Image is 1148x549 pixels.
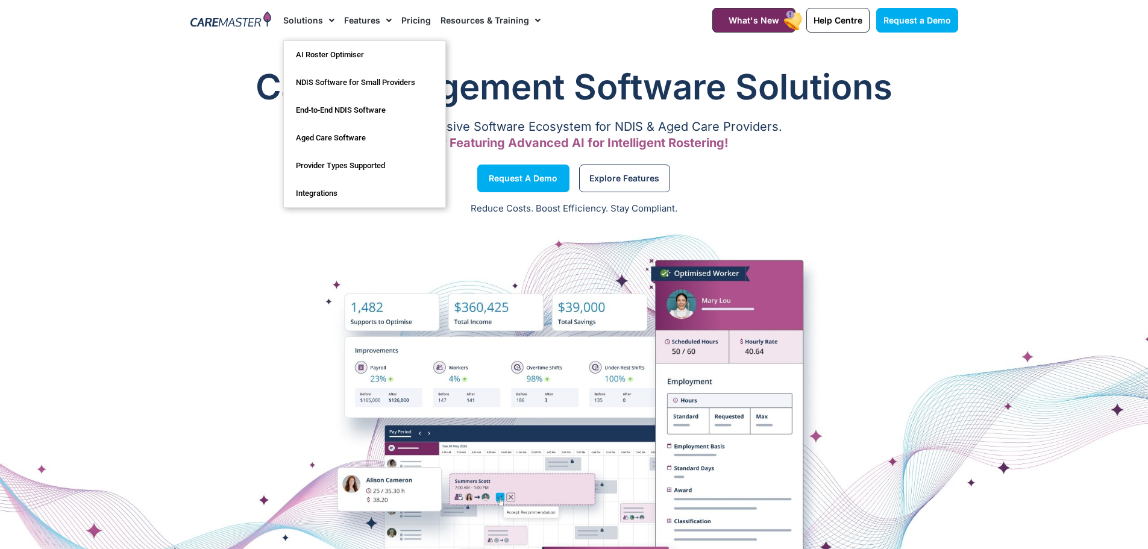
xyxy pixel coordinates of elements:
a: Request a Demo [477,165,569,192]
span: Request a Demo [883,15,951,25]
span: Explore Features [589,175,659,181]
a: Provider Types Supported [284,152,445,180]
h1: Care Management Software Solutions [190,63,958,111]
p: Reduce Costs. Boost Efficiency. Stay Compliant. [7,202,1141,216]
a: NDIS Software for Small Providers [284,69,445,96]
a: Request a Demo [876,8,958,33]
a: Explore Features [579,165,670,192]
span: Help Centre [814,15,862,25]
span: Request a Demo [489,175,557,181]
ul: Solutions [283,40,446,208]
span: What's New [729,15,779,25]
img: CareMaster Logo [190,11,272,30]
p: A Comprehensive Software Ecosystem for NDIS & Aged Care Providers. [190,123,958,131]
span: Now Featuring Advanced AI for Intelligent Rostering! [420,136,729,150]
a: Aged Care Software [284,124,445,152]
a: What's New [712,8,795,33]
a: End-to-End NDIS Software [284,96,445,124]
a: AI Roster Optimiser [284,41,445,69]
a: Help Centre [806,8,870,33]
a: Integrations [284,180,445,207]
